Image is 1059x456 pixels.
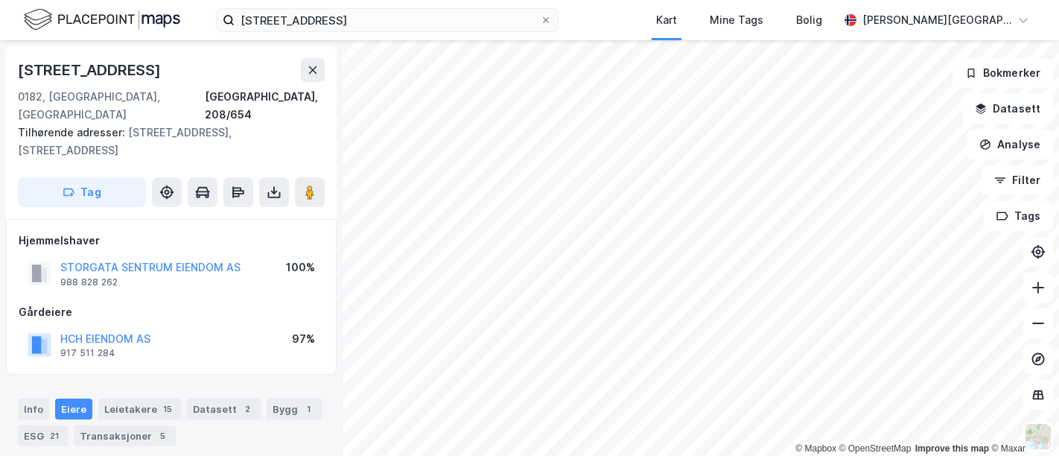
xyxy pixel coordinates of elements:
div: Gårdeiere [19,303,324,321]
a: Mapbox [795,443,836,454]
div: 21 [47,428,62,443]
div: 100% [286,259,315,276]
button: Filter [982,165,1053,195]
img: logo.f888ab2527a4732fd821a326f86c7f29.svg [24,7,180,33]
button: Analyse [967,130,1053,159]
button: Tags [984,201,1053,231]
div: Transaksjoner [74,425,176,446]
div: Datasett [187,399,261,419]
a: OpenStreetMap [839,443,912,454]
div: 2 [240,402,255,417]
div: [STREET_ADDRESS] [18,58,164,82]
span: Tilhørende adresser: [18,126,128,139]
div: 5 [155,428,170,443]
div: [STREET_ADDRESS], [STREET_ADDRESS] [18,124,313,159]
button: Tag [18,177,146,207]
div: 0182, [GEOGRAPHIC_DATA], [GEOGRAPHIC_DATA] [18,88,205,124]
div: Info [18,399,49,419]
div: Mine Tags [710,11,763,29]
div: Bolig [796,11,822,29]
iframe: Chat Widget [985,384,1059,456]
button: Bokmerker [953,58,1053,88]
div: 97% [292,330,315,348]
div: 15 [160,402,175,417]
div: Leietakere [98,399,181,419]
a: Improve this map [915,443,989,454]
div: [GEOGRAPHIC_DATA], 208/654 [205,88,325,124]
div: 988 828 262 [60,276,118,288]
div: Kart [656,11,677,29]
div: [PERSON_NAME][GEOGRAPHIC_DATA] [862,11,1011,29]
div: Eiere [55,399,92,419]
button: Datasett [962,94,1053,124]
input: Søk på adresse, matrikkel, gårdeiere, leietakere eller personer [235,9,540,31]
div: Bygg [267,399,322,419]
div: 1 [301,402,316,417]
div: Hjemmelshaver [19,232,324,250]
div: ESG [18,425,68,446]
div: 917 511 284 [60,347,115,359]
